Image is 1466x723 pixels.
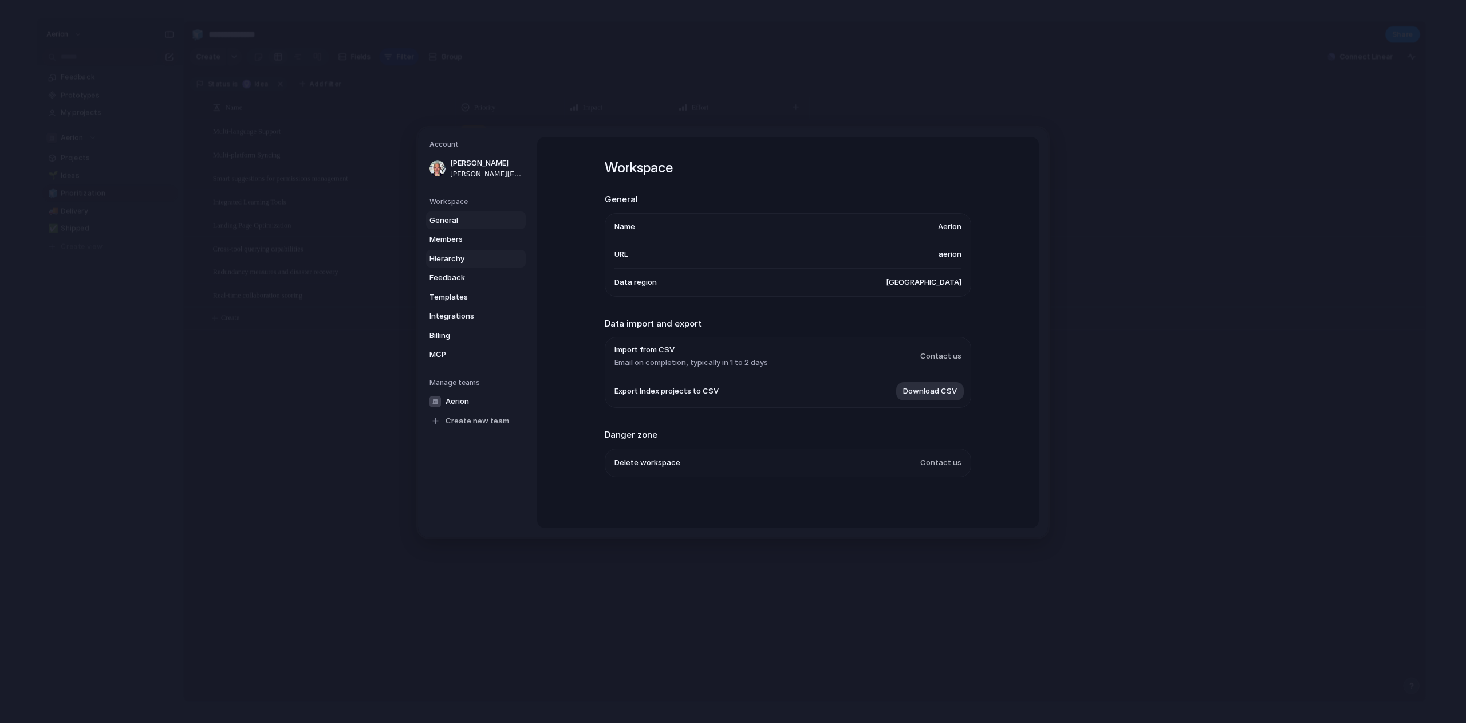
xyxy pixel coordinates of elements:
a: Hierarchy [426,250,526,268]
span: Feedback [429,272,503,284]
span: [PERSON_NAME][EMAIL_ADDRESS][PERSON_NAME][DOMAIN_NAME] [450,169,523,179]
span: URL [614,249,628,260]
span: Templates [429,292,503,303]
span: Create new team [446,415,509,427]
a: Members [426,230,526,249]
span: Members [429,234,503,245]
span: [GEOGRAPHIC_DATA] [886,277,961,288]
a: Billing [426,327,526,345]
span: General [429,215,503,226]
h5: Manage teams [429,378,526,388]
button: Download CSV [896,382,964,400]
span: Import from CSV [614,344,768,356]
a: [PERSON_NAME][PERSON_NAME][EMAIL_ADDRESS][PERSON_NAME][DOMAIN_NAME] [426,154,526,183]
span: Aerion [938,221,961,233]
span: Download CSV [903,386,957,397]
span: Delete workspace [614,457,680,469]
a: Aerion [426,392,526,411]
h2: Danger zone [605,429,971,442]
a: General [426,211,526,230]
span: MCP [429,349,503,360]
h5: Workspace [429,197,526,207]
a: Templates [426,288,526,307]
span: Hierarchy [429,253,503,265]
span: [PERSON_NAME] [450,158,523,169]
span: Aerion [446,396,469,407]
h1: Workspace [605,158,971,178]
span: Billing [429,330,503,341]
span: Name [614,221,635,233]
a: Integrations [426,307,526,325]
a: MCP [426,345,526,364]
span: Contact us [920,351,961,362]
a: Feedback [426,269,526,287]
span: Contact us [920,457,961,469]
span: Integrations [429,311,503,322]
span: Data region [614,277,657,288]
span: Email on completion, typically in 1 to 2 days [614,357,768,368]
span: aerion [939,249,961,260]
a: Create new team [426,412,526,430]
span: Export Index projects to CSV [614,386,719,397]
h2: Data import and export [605,317,971,331]
h2: General [605,193,971,206]
h5: Account [429,139,526,150]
